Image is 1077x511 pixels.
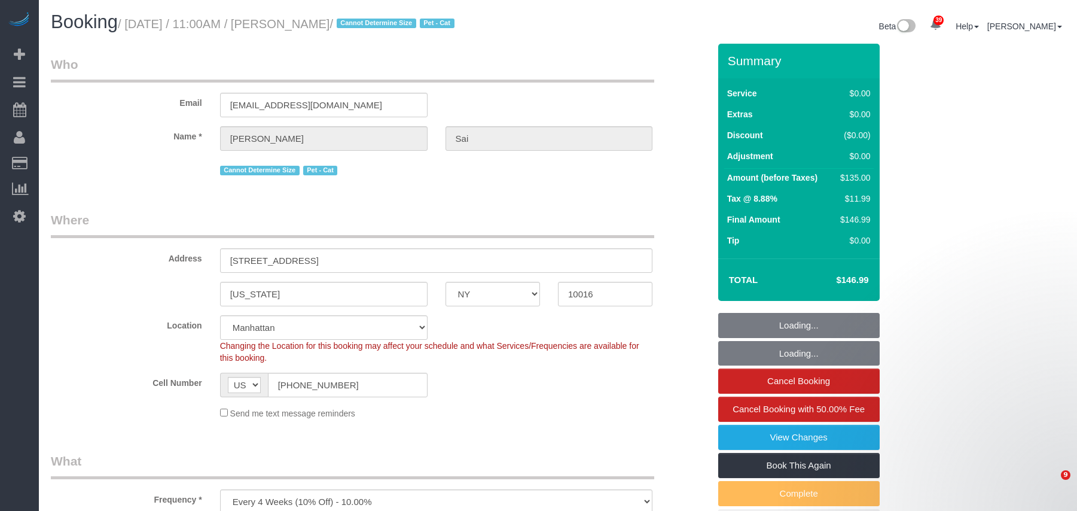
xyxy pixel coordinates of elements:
[268,373,428,397] input: Cell Number
[727,235,740,247] label: Tip
[727,193,777,205] label: Tax @ 8.88%
[718,425,880,450] a: View Changes
[987,22,1062,31] a: [PERSON_NAME]
[303,166,338,175] span: Pet - Cat
[42,489,211,506] label: Frequency *
[727,108,753,120] label: Extras
[835,129,870,141] div: ($0.00)
[51,452,654,479] legend: What
[230,409,355,418] span: Send me text message reminders
[420,19,454,28] span: Pet - Cat
[42,126,211,142] label: Name *
[718,369,880,394] a: Cancel Booking
[835,150,870,162] div: $0.00
[337,19,416,28] span: Cannot Determine Size
[51,11,118,32] span: Booking
[879,22,916,31] a: Beta
[956,22,979,31] a: Help
[924,12,947,38] a: 39
[220,166,300,175] span: Cannot Determine Size
[51,211,654,238] legend: Where
[835,87,870,99] div: $0.00
[220,282,428,306] input: City
[727,214,780,226] label: Final Amount
[896,19,916,35] img: New interface
[118,17,457,31] small: / [DATE] / 11:00AM / [PERSON_NAME]
[727,172,817,184] label: Amount (before Taxes)
[1036,470,1065,499] iframe: Intercom live chat
[51,56,654,83] legend: Who
[835,172,870,184] div: $135.00
[718,397,880,422] a: Cancel Booking with 50.00% Fee
[42,248,211,264] label: Address
[220,126,428,151] input: First Name
[42,373,211,389] label: Cell Number
[220,341,639,363] span: Changing the Location for this booking may affect your schedule and what Services/Frequencies are...
[727,129,763,141] label: Discount
[835,193,870,205] div: $11.99
[728,54,874,68] h3: Summary
[835,235,870,247] div: $0.00
[933,16,944,25] span: 39
[7,12,31,29] img: Automaid Logo
[329,17,457,31] span: /
[42,93,211,109] label: Email
[727,87,757,99] label: Service
[558,282,652,306] input: Zip Code
[727,150,773,162] label: Adjustment
[446,126,653,151] input: Last Name
[42,315,211,331] label: Location
[729,275,758,285] strong: Total
[800,275,868,285] h4: $146.99
[835,108,870,120] div: $0.00
[835,214,870,226] div: $146.99
[220,93,428,117] input: Email
[1061,470,1070,480] span: 9
[718,453,880,478] a: Book This Again
[733,404,865,414] span: Cancel Booking with 50.00% Fee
